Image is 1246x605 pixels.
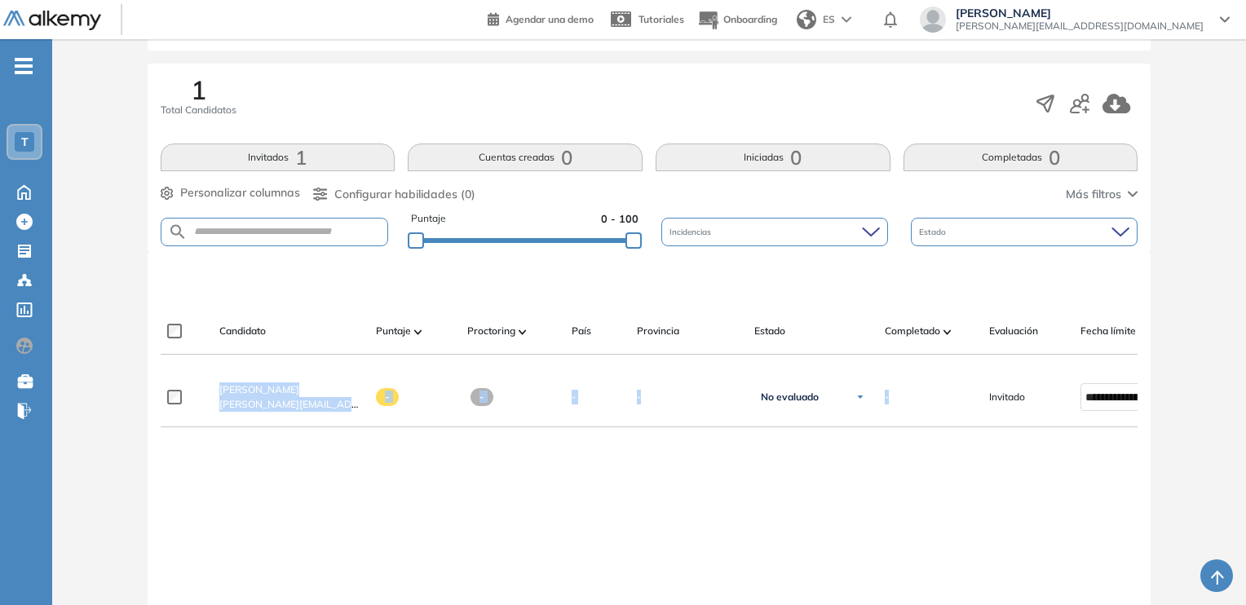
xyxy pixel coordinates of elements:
span: 0 - 100 [601,211,638,227]
img: [missing "en.ARROW_ALT" translation] [519,329,527,334]
img: Ícono de flecha [855,392,865,402]
span: T [21,135,29,148]
span: Invitado [989,390,1025,404]
span: Más filtros [1066,186,1121,203]
span: - [572,390,576,404]
img: arrow [842,16,851,23]
span: [PERSON_NAME][EMAIL_ADDRESS][DOMAIN_NAME] [219,397,363,412]
button: Personalizar columnas [161,184,300,201]
span: No evaluado [761,391,819,404]
div: Incidencias [661,218,888,246]
span: Estado [919,226,949,238]
span: Configurar habilidades (0) [334,186,475,203]
span: Evaluación [989,324,1038,338]
button: Completadas0 [904,144,1138,171]
span: Estado [754,324,785,338]
span: Personalizar columnas [180,184,300,201]
span: - [376,388,400,406]
span: Puntaje [411,211,446,227]
button: Onboarding [697,2,777,38]
span: [PERSON_NAME] [956,7,1204,20]
span: Puntaje [376,324,411,338]
img: [missing "en.ARROW_ALT" translation] [414,329,422,334]
span: Proctoring [467,324,515,338]
span: Provincia [637,324,679,338]
span: Completado [885,324,940,338]
span: - [885,390,889,404]
button: Invitados1 [161,144,395,171]
a: Agendar una demo [488,8,594,28]
span: Fecha límite [1080,324,1136,338]
span: 1 [191,77,206,103]
span: - [471,388,494,406]
span: Incidencias [669,226,714,238]
span: Tutoriales [638,13,684,25]
button: Cuentas creadas0 [408,144,643,171]
span: Candidato [219,324,266,338]
a: [PERSON_NAME] [219,382,363,397]
img: [missing "en.ARROW_ALT" translation] [943,329,952,334]
span: Total Candidatos [161,103,236,117]
img: world [797,10,816,29]
span: País [572,324,591,338]
img: Logo [3,11,101,31]
span: - [637,390,741,404]
span: Agendar una demo [506,13,594,25]
img: SEARCH_ALT [168,222,188,242]
span: Onboarding [723,13,777,25]
span: [PERSON_NAME][EMAIL_ADDRESS][DOMAIN_NAME] [956,20,1204,33]
button: Más filtros [1066,186,1138,203]
div: Estado [911,218,1138,246]
span: [PERSON_NAME] [219,383,299,395]
button: Configurar habilidades (0) [313,186,475,203]
i: - [15,64,33,68]
span: ES [823,12,835,27]
button: Iniciadas0 [656,144,890,171]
